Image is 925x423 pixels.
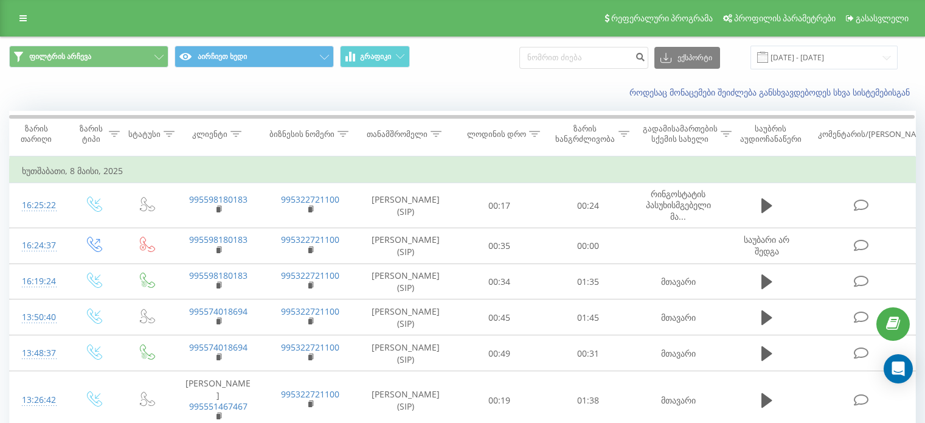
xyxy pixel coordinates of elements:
[128,128,161,139] font: სტატუსი
[22,311,56,323] font: 13:50:40
[884,354,913,383] div: გახსენით ინტერკომის მესენჯერი
[488,348,510,359] font: 00:49
[281,194,339,205] a: 995322721100
[629,86,910,98] font: როდესაც მონაცემები შეიძლება განსხვავდებოდეს სხვა სისტემებისგან
[740,123,802,144] font: საუბრის აუდიოჩანაწერი
[661,312,696,323] font: მთავარი
[577,394,599,406] font: 01:38
[677,52,712,63] font: ექსპორტი
[22,165,123,177] font: ხუთშაბათი, 8 მაისი, 2025
[611,13,713,23] font: რეფერალური პროგრამა
[189,306,248,317] a: 995574018694
[21,123,52,144] font: ზარის თარიღი
[744,234,789,256] font: საუბარი არ შედგა
[488,276,510,287] font: 00:34
[22,275,56,287] font: 16:19:24
[372,341,440,365] font: [PERSON_NAME] (SIP)
[555,123,615,144] font: ზარის ხანგრძლივობა
[189,400,248,412] a: 995551467467
[577,200,599,211] font: 00:24
[734,13,836,23] font: პროფილის პარამეტრები
[577,240,599,251] font: 00:00
[189,270,248,281] a: 995598180183
[281,270,339,281] a: 995322721100
[80,123,103,144] font: ზარის ტიპი
[281,341,339,353] a: 995322721100
[372,306,440,329] font: [PERSON_NAME] (SIP)
[488,312,510,323] font: 00:45
[372,194,440,217] font: [PERSON_NAME] (SIP)
[661,276,696,287] font: მთავარი
[654,47,720,69] button: ექსპორტი
[467,128,526,139] font: ლოდინის დრო
[198,51,247,61] font: აირჩიეთ ხედი
[360,51,391,61] font: გრაფიკი
[281,234,339,245] a: 995322721100
[22,347,56,358] font: 13:48:37
[281,306,339,317] a: 995322721100
[29,51,91,61] font: ფილტრის არჩევა
[189,341,248,353] a: 995574018694
[488,394,510,406] font: 00:19
[856,13,909,23] font: გასასვლელი
[367,128,428,139] font: თანამშრომელი
[372,234,440,257] font: [PERSON_NAME] (SIP)
[281,388,339,400] a: 995322721100
[340,46,410,68] button: გრაფიკი
[661,348,696,359] font: მთავარი
[189,234,248,245] a: 995598180183
[192,128,227,139] font: კლიენტი
[372,270,440,293] font: [PERSON_NAME] (SIP)
[175,46,334,68] button: აირჩიეთ ხედი
[661,394,696,406] font: მთავარი
[577,312,599,323] font: 01:45
[577,348,599,359] font: 00:31
[185,377,251,401] font: [PERSON_NAME]
[269,128,334,139] font: ბიზნესის ნომერი
[488,200,510,211] font: 00:17
[372,388,440,412] font: [PERSON_NAME] (SIP)
[9,46,168,68] button: ფილტრის არჩევა
[488,240,510,251] font: 00:35
[577,276,599,287] font: 01:35
[22,199,56,211] font: 16:25:22
[643,123,718,144] font: გადამისამართების სქემის სახელი
[646,188,711,222] font: რინგოსტატის პასუხისმგებელი მა...
[519,47,648,69] input: ნომრით ძიება
[629,86,916,98] a: როდესაც მონაცემები შეიძლება განსხვავდებოდეს სხვა სისტემებისგან
[189,194,248,205] a: 995598180183
[22,394,56,405] font: 13:26:42
[22,239,56,251] font: 16:24:37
